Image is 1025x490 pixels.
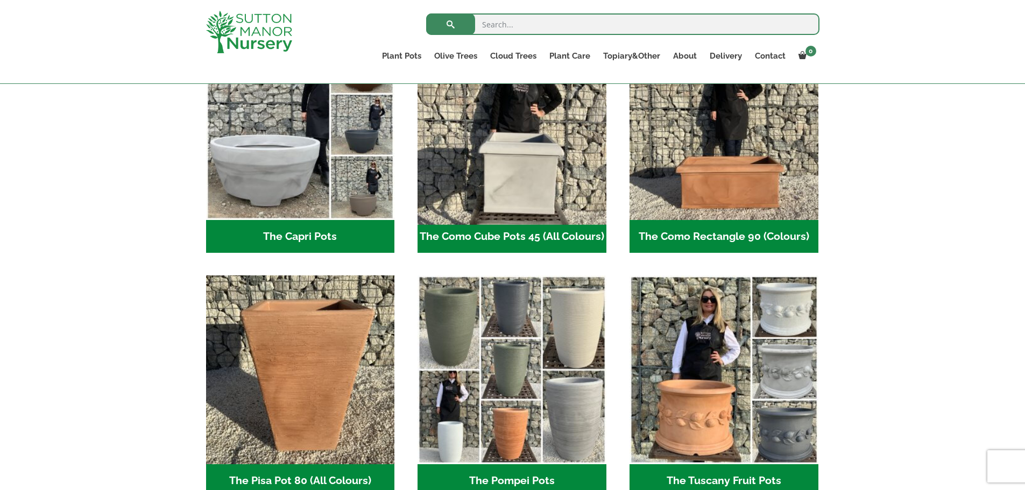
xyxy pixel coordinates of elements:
a: Visit product category The Capri Pots [206,31,395,253]
a: Plant Pots [376,48,428,63]
img: The Capri Pots [206,31,395,220]
h2: The Capri Pots [206,220,395,253]
a: 0 [792,48,819,63]
a: Olive Trees [428,48,484,63]
span: 0 [805,46,816,56]
a: Visit product category The Como Rectangle 90 (Colours) [630,31,818,253]
h2: The Como Rectangle 90 (Colours) [630,220,818,253]
a: About [667,48,703,63]
img: The Como Cube Pots 45 (All Colours) [413,27,611,225]
a: Plant Care [543,48,597,63]
a: Contact [748,48,792,63]
h2: The Como Cube Pots 45 (All Colours) [418,220,606,253]
input: Search... [426,13,819,35]
img: The Como Rectangle 90 (Colours) [630,31,818,220]
img: logo [206,11,292,53]
a: Cloud Trees [484,48,543,63]
a: Visit product category The Como Cube Pots 45 (All Colours) [418,31,606,253]
a: Delivery [703,48,748,63]
a: Topiary&Other [597,48,667,63]
img: The Pisa Pot 80 (All Colours) [206,275,395,464]
img: The Tuscany Fruit Pots [630,275,818,464]
img: The Pompei Pots [418,275,606,464]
